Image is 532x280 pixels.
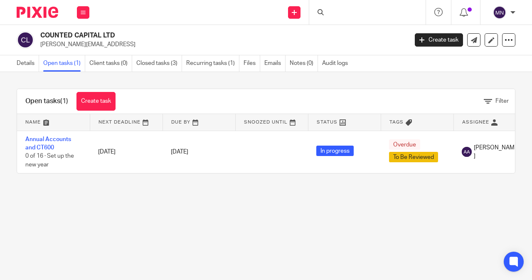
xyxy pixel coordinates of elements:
[186,55,239,72] a: Recurring tasks (1)
[495,98,509,104] span: Filter
[322,55,352,72] a: Audit logs
[17,7,58,18] img: Pixie
[90,131,163,173] td: [DATE]
[43,55,85,72] a: Open tasks (1)
[389,120,404,124] span: Tags
[317,120,337,124] span: Status
[25,97,68,106] h1: Open tasks
[244,55,260,72] a: Files
[25,153,74,168] span: 0 of 16 · Set up the new year
[17,55,39,72] a: Details
[415,33,463,47] a: Create task
[493,6,506,19] img: svg%3E
[40,31,330,40] h2: COUNTED CAPITAL LTD
[316,146,354,156] span: In progress
[474,144,518,161] span: [PERSON_NAME]
[40,40,402,49] p: [PERSON_NAME][EMAIL_ADDRESS]
[389,139,420,150] span: Overdue
[244,120,288,124] span: Snoozed Until
[60,98,68,104] span: (1)
[171,149,188,155] span: [DATE]
[462,147,472,157] img: svg%3E
[89,55,132,72] a: Client tasks (0)
[389,152,438,162] span: To Be Reviewed
[136,55,182,72] a: Closed tasks (3)
[17,31,34,49] img: svg%3E
[264,55,286,72] a: Emails
[76,92,116,111] a: Create task
[290,55,318,72] a: Notes (0)
[25,136,71,151] a: Annual Accounts and CT600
